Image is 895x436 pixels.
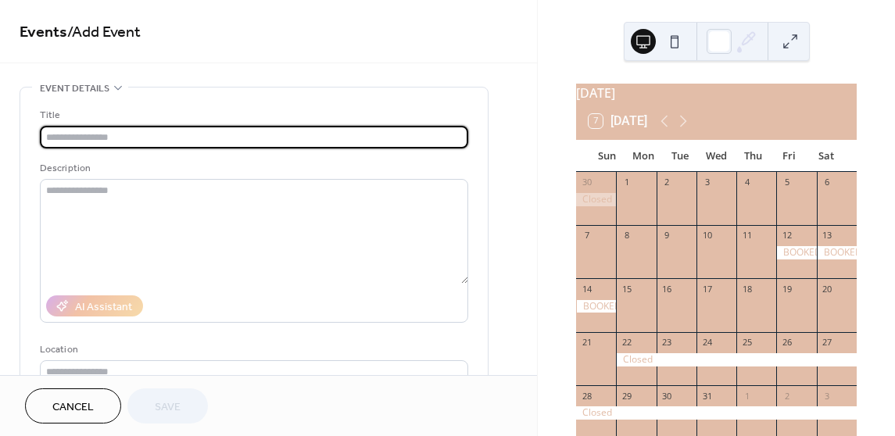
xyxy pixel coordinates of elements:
div: Wed [698,141,735,172]
div: 18 [741,283,753,295]
div: 28 [581,390,592,402]
div: 7 [581,230,592,241]
div: Description [40,160,465,177]
div: 9 [661,230,673,241]
span: / Add Event [67,17,141,48]
div: 27 [822,337,833,348]
div: 2 [661,177,673,188]
div: Title [40,107,465,123]
div: 24 [701,337,713,348]
div: 3 [701,177,713,188]
div: Closed [616,353,857,366]
div: Sat [807,141,844,172]
div: Closed [576,193,616,206]
div: Fri [771,141,808,172]
div: 14 [581,283,592,295]
div: 29 [621,390,632,402]
div: 23 [661,337,673,348]
div: 30 [581,177,592,188]
div: 15 [621,283,632,295]
div: [DATE] [576,84,857,102]
div: 20 [822,283,833,295]
div: BOOKED [776,246,816,259]
div: 3 [822,390,833,402]
div: 19 [781,283,793,295]
div: Thu [735,141,771,172]
div: 31 [701,390,713,402]
span: Cancel [52,399,94,416]
div: Mon [625,141,662,172]
div: 5 [781,177,793,188]
div: 21 [581,337,592,348]
div: Location [40,341,465,358]
div: 26 [781,337,793,348]
div: 2 [781,390,793,402]
div: 8 [621,230,632,241]
button: Cancel [25,388,121,423]
div: 12 [781,230,793,241]
div: BOOKED [576,300,616,313]
div: 1 [741,390,753,402]
a: Events [20,17,67,48]
div: Tue [661,141,698,172]
div: 6 [822,177,833,188]
div: 30 [661,390,673,402]
div: 11 [741,230,753,241]
div: 10 [701,230,713,241]
button: 7[DATE] [583,110,653,132]
span: Event details [40,80,109,97]
div: 1 [621,177,632,188]
div: 13 [822,230,833,241]
div: Closed [576,406,857,420]
div: 17 [701,283,713,295]
div: 16 [661,283,673,295]
div: 22 [621,337,632,348]
div: 25 [741,337,753,348]
div: BOOKED [817,246,857,259]
div: 4 [741,177,753,188]
div: Sun [589,141,625,172]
